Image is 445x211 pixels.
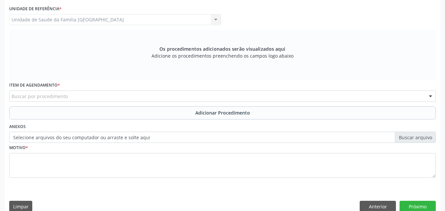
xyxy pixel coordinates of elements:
[9,4,62,14] label: Unidade de referência
[12,93,68,100] span: Buscar por procedimento
[9,80,60,91] label: Item de agendamento
[195,109,250,116] span: Adicionar Procedimento
[9,106,436,119] button: Adicionar Procedimento
[159,45,285,52] span: Os procedimentos adicionados serão visualizados aqui
[9,122,26,132] label: Anexos
[152,52,293,59] span: Adicione os procedimentos preenchendo os campos logo abaixo
[9,143,28,153] label: Motivo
